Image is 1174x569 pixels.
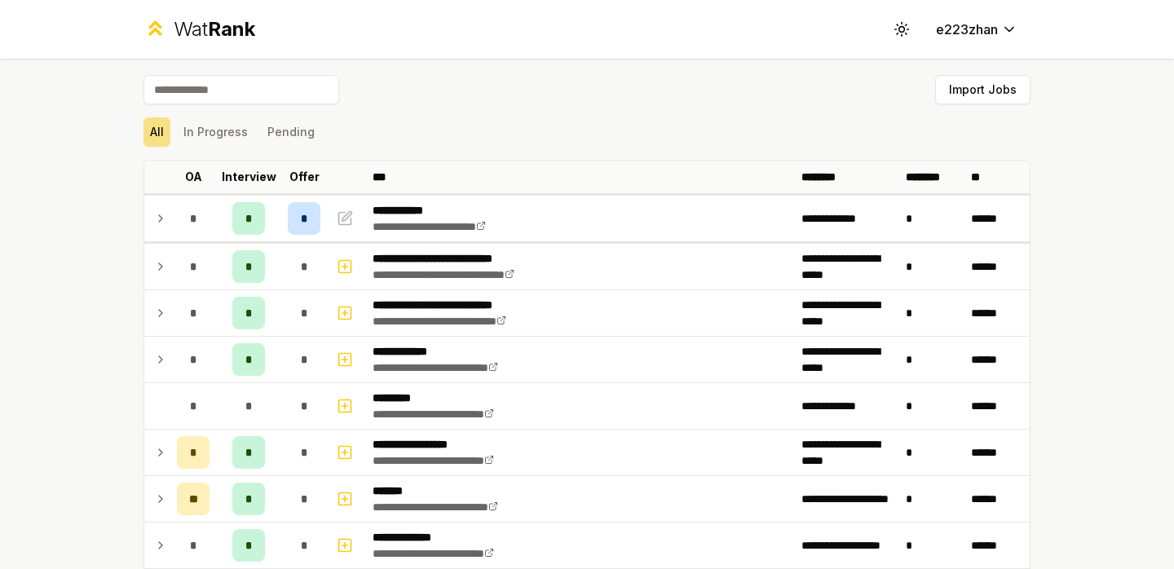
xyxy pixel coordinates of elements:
button: e223zhan [923,15,1031,44]
button: Pending [261,117,321,147]
div: Wat [174,16,255,42]
button: Import Jobs [935,75,1031,104]
p: Interview [222,169,276,185]
span: Rank [208,17,255,41]
button: In Progress [177,117,254,147]
button: All [143,117,170,147]
p: Offer [289,169,320,185]
span: e223zhan [936,20,998,39]
p: OA [185,169,202,185]
a: WatRank [143,16,255,42]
